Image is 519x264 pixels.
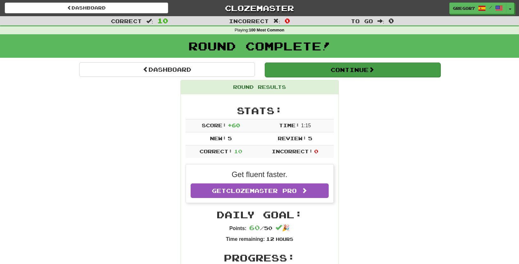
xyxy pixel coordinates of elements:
[186,209,334,220] h2: Daily Goal:
[146,18,153,24] span: :
[314,148,318,154] span: 0
[377,18,384,24] span: :
[157,17,168,24] span: 10
[273,18,280,24] span: :
[276,236,293,242] small: Hours
[489,5,492,10] span: /
[111,18,142,24] span: Correct
[79,62,255,77] a: Dashboard
[449,3,506,14] a: gregor7 /
[186,105,334,116] h2: Stats:
[202,122,226,128] span: Score:
[308,135,312,141] span: 5
[186,253,334,263] h2: Progress:
[249,224,260,231] span: 60
[199,148,232,154] span: Correct:
[181,80,339,94] div: Round Results
[275,224,290,231] span: 🎉
[249,225,272,231] span: / 50
[229,18,269,24] span: Incorrect
[301,123,311,128] span: 1 : 15
[226,187,297,194] span: Clozemaster Pro
[226,236,265,242] strong: Time remaining:
[191,183,329,198] a: GetClozemaster Pro
[228,135,232,141] span: 5
[229,226,246,231] strong: Points:
[228,122,240,128] span: + 60
[389,17,394,24] span: 0
[191,169,329,180] p: Get fluent faster.
[266,236,274,242] span: 12
[285,17,290,24] span: 0
[249,28,284,32] strong: 100 Most Common
[234,148,242,154] span: 10
[272,148,313,154] span: Incorrect:
[2,40,517,52] h1: Round Complete!
[351,18,373,24] span: To go
[453,5,475,11] span: gregor7
[279,122,300,128] span: Time:
[265,63,440,77] button: Continue
[278,135,307,141] span: Review:
[178,3,341,14] a: Clozemaster
[5,3,168,13] a: Dashboard
[210,135,226,141] span: New:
